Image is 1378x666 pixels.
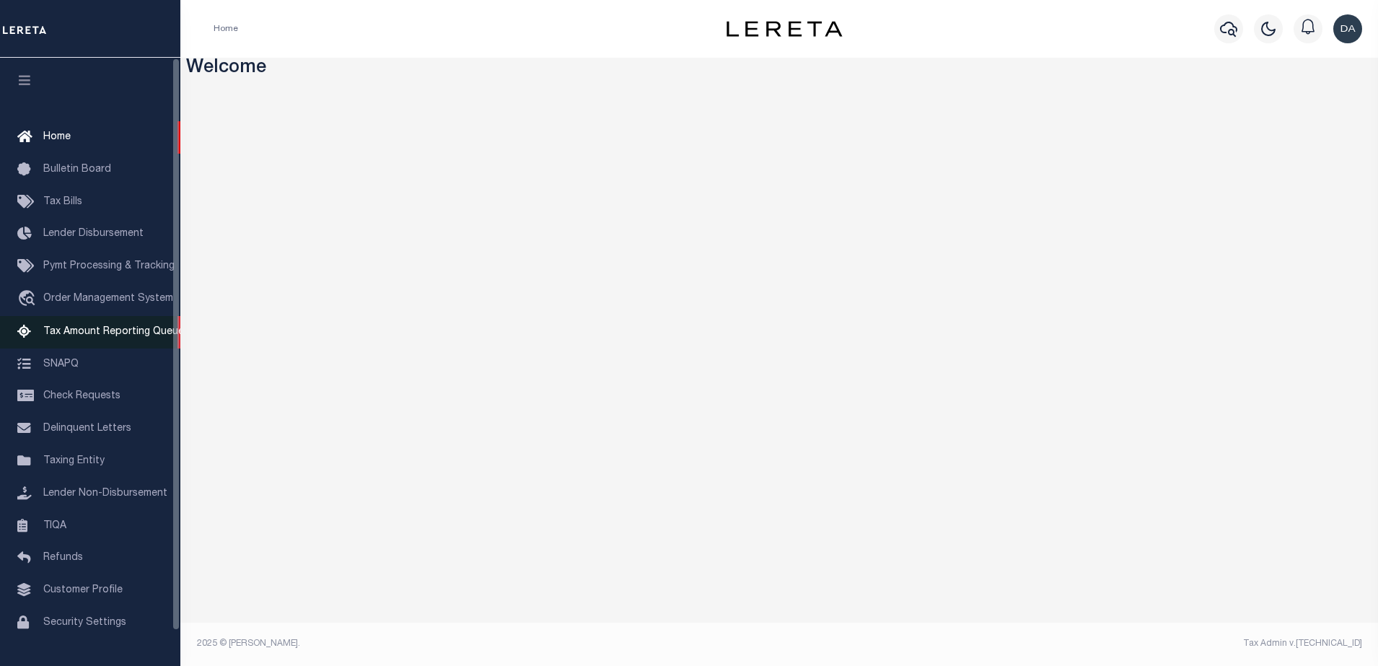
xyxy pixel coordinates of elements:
[214,22,238,35] li: Home
[1333,14,1362,43] img: svg+xml;base64,PHN2ZyB4bWxucz0iaHR0cDovL3d3dy53My5vcmcvMjAwMC9zdmciIHBvaW50ZXItZXZlbnRzPSJub25lIi...
[43,327,184,337] span: Tax Amount Reporting Queue
[43,585,123,595] span: Customer Profile
[186,58,1373,80] h3: Welcome
[17,290,40,309] i: travel_explore
[43,553,83,563] span: Refunds
[727,21,842,37] img: logo-dark.svg
[43,229,144,239] span: Lender Disbursement
[43,197,82,207] span: Tax Bills
[186,637,780,650] div: 2025 © [PERSON_NAME].
[43,359,79,369] span: SNAPQ
[43,165,111,175] span: Bulletin Board
[43,132,71,142] span: Home
[43,618,126,628] span: Security Settings
[43,261,175,271] span: Pymt Processing & Tracking
[43,456,105,466] span: Taxing Entity
[790,637,1362,650] div: Tax Admin v.[TECHNICAL_ID]
[43,488,167,499] span: Lender Non-Disbursement
[43,520,66,530] span: TIQA
[43,391,120,401] span: Check Requests
[43,424,131,434] span: Delinquent Letters
[43,294,173,304] span: Order Management System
